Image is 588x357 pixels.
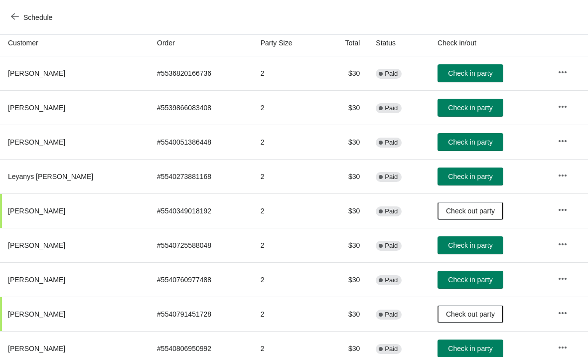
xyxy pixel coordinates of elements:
[448,345,492,353] span: Check in party
[448,173,492,180] span: Check in party
[8,173,93,180] span: Leyanys [PERSON_NAME]
[23,13,52,21] span: Schedule
[438,202,503,220] button: Check out party
[438,99,503,117] button: Check in party
[448,69,492,77] span: Check in party
[438,305,503,323] button: Check out party
[385,104,398,112] span: Paid
[323,125,368,159] td: $30
[446,207,495,215] span: Check out party
[448,138,492,146] span: Check in party
[446,310,495,318] span: Check out party
[438,271,503,289] button: Check in party
[253,56,323,90] td: 2
[323,159,368,193] td: $30
[149,193,253,228] td: # 5540349018192
[323,193,368,228] td: $30
[8,345,65,353] span: [PERSON_NAME]
[323,90,368,125] td: $30
[448,276,492,284] span: Check in party
[8,310,65,318] span: [PERSON_NAME]
[149,30,253,56] th: Order
[253,262,323,297] td: 2
[385,70,398,78] span: Paid
[430,30,550,56] th: Check in/out
[149,159,253,193] td: # 5540273881168
[385,139,398,147] span: Paid
[8,104,65,112] span: [PERSON_NAME]
[8,241,65,249] span: [PERSON_NAME]
[438,133,503,151] button: Check in party
[385,207,398,215] span: Paid
[149,228,253,262] td: # 5540725588048
[448,104,492,112] span: Check in party
[149,297,253,331] td: # 5540791451728
[8,138,65,146] span: [PERSON_NAME]
[323,56,368,90] td: $30
[323,262,368,297] td: $30
[438,168,503,185] button: Check in party
[385,276,398,284] span: Paid
[385,173,398,181] span: Paid
[8,207,65,215] span: [PERSON_NAME]
[253,297,323,331] td: 2
[448,241,492,249] span: Check in party
[323,297,368,331] td: $30
[253,90,323,125] td: 2
[149,262,253,297] td: # 5540760977488
[253,228,323,262] td: 2
[253,30,323,56] th: Party Size
[8,276,65,284] span: [PERSON_NAME]
[149,56,253,90] td: # 5536820166736
[385,311,398,319] span: Paid
[385,242,398,250] span: Paid
[368,30,430,56] th: Status
[385,345,398,353] span: Paid
[323,228,368,262] td: $30
[5,8,60,26] button: Schedule
[253,125,323,159] td: 2
[438,236,503,254] button: Check in party
[323,30,368,56] th: Total
[438,64,503,82] button: Check in party
[149,90,253,125] td: # 5539866083408
[149,125,253,159] td: # 5540051386448
[8,69,65,77] span: [PERSON_NAME]
[253,193,323,228] td: 2
[253,159,323,193] td: 2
